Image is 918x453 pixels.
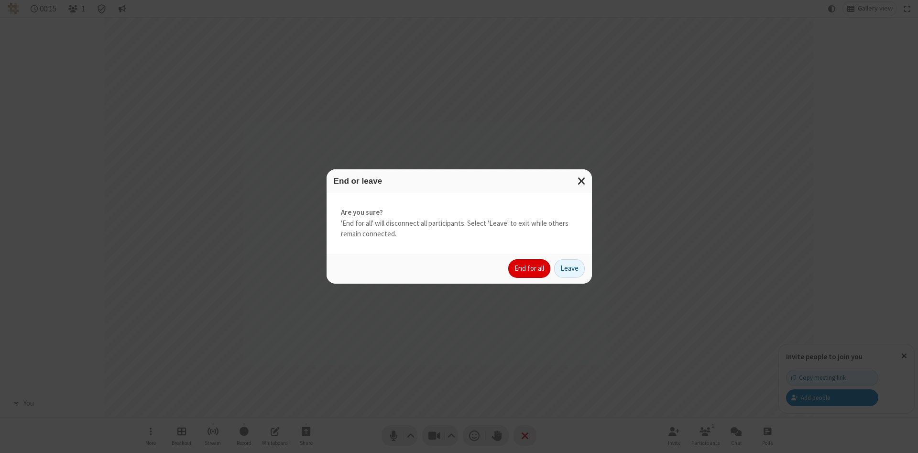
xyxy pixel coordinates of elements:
button: End for all [508,259,550,278]
strong: Are you sure? [341,207,578,218]
button: Leave [554,259,585,278]
div: 'End for all' will disconnect all participants. Select 'Leave' to exit while others remain connec... [327,193,592,254]
h3: End or leave [334,177,585,186]
button: Close modal [572,169,592,193]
